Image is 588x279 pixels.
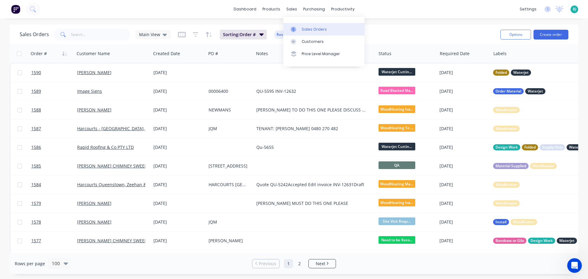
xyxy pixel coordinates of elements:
[439,144,488,150] div: [DATE]
[284,259,293,268] a: Page 1 is your current page
[6,156,109,162] p: Managing sales
[513,219,535,225] span: Woodheater
[328,5,358,14] div: productivity
[6,116,109,123] p: Products
[31,51,47,57] div: Order #
[153,219,204,225] div: [DATE]
[36,206,57,211] span: Messages
[439,219,488,225] div: [DATE]
[379,51,391,57] div: Status
[6,148,109,154] p: Sales
[567,258,582,273] iframe: Intercom live chat
[528,88,543,94] span: Waterjet
[31,126,41,132] span: 1587
[6,69,26,75] span: 4 articles
[283,36,364,48] a: Customers
[496,238,524,244] span: Bandsaw or Gilo
[513,70,529,76] span: Waterjet
[6,36,116,43] h2: 11 collections
[559,238,575,244] span: Waterjet
[153,200,204,206] div: [DATE]
[139,31,160,38] span: Main View
[379,180,415,188] span: WoodHeating Mar...
[31,238,41,244] span: 1577
[102,206,113,211] span: Help
[379,236,415,244] span: Need to be Reco...
[533,163,554,169] span: Woodheater
[283,48,364,60] a: Price Level Manager
[379,217,415,225] span: Site Visit Requ...
[524,144,536,150] span: Folded
[209,182,249,188] div: HARCOURTS [GEOGRAPHIC_DATA]
[153,238,204,244] div: [DATE]
[496,219,507,225] span: Install
[77,144,134,150] a: Rapid Roofing & Co PTY LTD
[496,126,517,132] span: Woodheater
[256,144,368,150] div: Qu-5655
[31,175,77,194] a: 1584
[54,2,70,13] h1: Help
[302,39,324,44] div: Customers
[77,126,209,131] a: Harcourts - [GEOGRAPHIC_DATA], Rosebery, [GEOGRAPHIC_DATA]
[573,6,576,12] span: BJ
[208,51,218,57] div: PO #
[4,15,119,27] div: Search for helpSearch for help
[256,88,368,94] div: QU-5595 INV-12632
[31,194,77,213] a: 1579
[379,199,415,206] span: WoodHeating Iva...
[439,200,488,206] div: [DATE]
[31,119,77,138] a: 1587
[31,70,41,76] span: 1590
[6,61,109,67] p: Useful information to get you started
[316,261,325,267] span: Next
[300,5,328,14] div: purchasing
[31,82,77,100] a: 1589
[77,182,182,187] a: Harcourts Queenstown, Zeehan & [PERSON_NAME]
[15,261,45,267] span: Rows per page
[379,105,415,113] span: WoodHeating Iva...
[256,126,368,132] div: TENANT: [PERSON_NAME] 0480 270 482
[77,88,102,94] a: Image Signs
[9,206,21,211] span: Home
[493,182,520,188] button: Woodheater
[256,200,368,206] div: [PERSON_NAME] MUST DO THIS ONE PLEASE
[379,68,415,76] span: Waterjet Cuttin...
[31,101,77,119] a: 1588
[379,143,415,150] span: Waterjet Cuttin...
[256,51,268,57] div: Notes
[31,213,77,231] a: 1578
[71,206,82,211] span: News
[493,88,545,94] button: Order MaterialWaterjet
[256,182,368,188] div: Quote QU-5242Accepted Edit invoice INV-12631Draft
[77,219,111,225] a: [PERSON_NAME]
[569,144,584,150] span: Waterjet
[496,107,517,113] span: Woodheater
[153,182,204,188] div: [DATE]
[31,250,77,269] a: 1576
[77,238,149,243] a: [PERSON_NAME] CHIMNEY SWEEPS
[439,238,488,244] div: [DATE]
[153,70,204,76] div: [DATE]
[493,107,520,113] button: Woodheater
[259,5,283,14] div: products
[209,163,249,169] div: [STREET_ADDRESS]
[4,15,119,27] input: Search for help
[496,182,517,188] span: Woodheater
[61,191,92,216] button: News
[31,63,77,82] a: 1590
[31,107,41,113] span: 1588
[209,88,249,94] div: 00006400
[493,219,537,225] button: InstallWoodheater
[153,51,180,57] div: Created Date
[77,107,111,113] a: [PERSON_NAME]
[11,5,20,14] img: Factory
[31,157,77,175] a: 1585
[493,70,531,76] button: FoldedWaterjet
[209,238,249,244] div: [PERSON_NAME]
[209,107,249,113] div: NEWMANS
[209,219,249,225] div: JQM
[283,23,364,35] a: Sales Orders
[77,200,111,206] a: [PERSON_NAME]
[493,144,587,150] button: Design WorkFoldedSupply OnlyWaterjet
[496,70,507,76] span: Folded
